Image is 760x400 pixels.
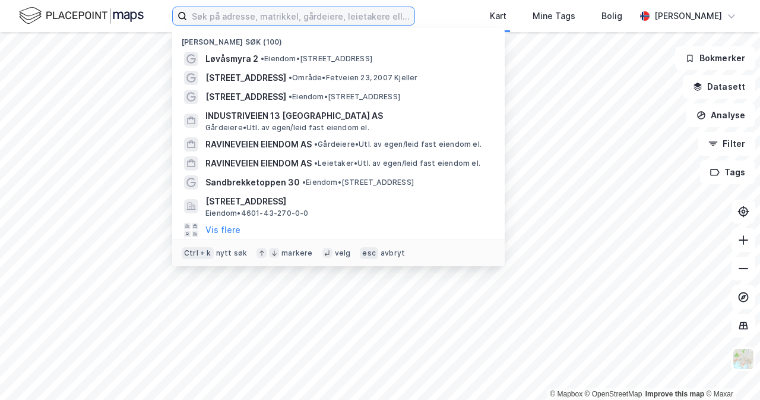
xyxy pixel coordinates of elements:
div: esc [360,247,378,259]
div: markere [281,248,312,258]
span: Gårdeiere • Utl. av egen/leid fast eiendom el. [205,123,369,133]
span: • [289,92,292,101]
span: [STREET_ADDRESS] [205,90,286,104]
span: • [314,140,318,149]
span: • [302,178,306,187]
span: Sandbrekketoppen 30 [205,175,300,190]
span: [STREET_ADDRESS] [205,71,286,85]
button: Vis flere [205,223,240,237]
div: Kart [490,9,506,23]
span: • [314,159,318,168]
div: nytt søk [216,248,248,258]
span: Område • Fetveien 23, 2007 Kjeller [289,73,418,83]
span: [STREET_ADDRESS] [205,194,490,209]
span: Eiendom • 4601-43-270-0-0 [205,209,309,218]
span: • [289,73,292,82]
iframe: Chat Widget [701,343,760,400]
span: Eiendom • [STREET_ADDRESS] [302,178,414,187]
div: avbryt [381,248,405,258]
div: Mine Tags [533,9,575,23]
input: Søk på adresse, matrikkel, gårdeiere, leietakere eller personer [187,7,414,25]
div: Bolig [601,9,622,23]
span: • [261,54,264,63]
div: [PERSON_NAME] søk (100) [172,28,505,49]
div: [PERSON_NAME] [654,9,722,23]
span: Gårdeiere • Utl. av egen/leid fast eiendom el. [314,140,482,149]
span: Løvåsmyra 2 [205,52,258,66]
span: Leietaker • Utl. av egen/leid fast eiendom el. [314,159,480,168]
span: RAVINEVEIEN EIENDOM AS [205,156,312,171]
span: RAVINEVEIEN EIENDOM AS [205,137,312,152]
div: velg [335,248,351,258]
span: Eiendom • [STREET_ADDRESS] [289,92,400,102]
div: Ctrl + k [182,247,214,259]
span: INDUSTRIVEIEN 13 [GEOGRAPHIC_DATA] AS [205,109,490,123]
img: logo.f888ab2527a4732fd821a326f86c7f29.svg [19,5,144,26]
span: Eiendom • [STREET_ADDRESS] [261,54,372,64]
